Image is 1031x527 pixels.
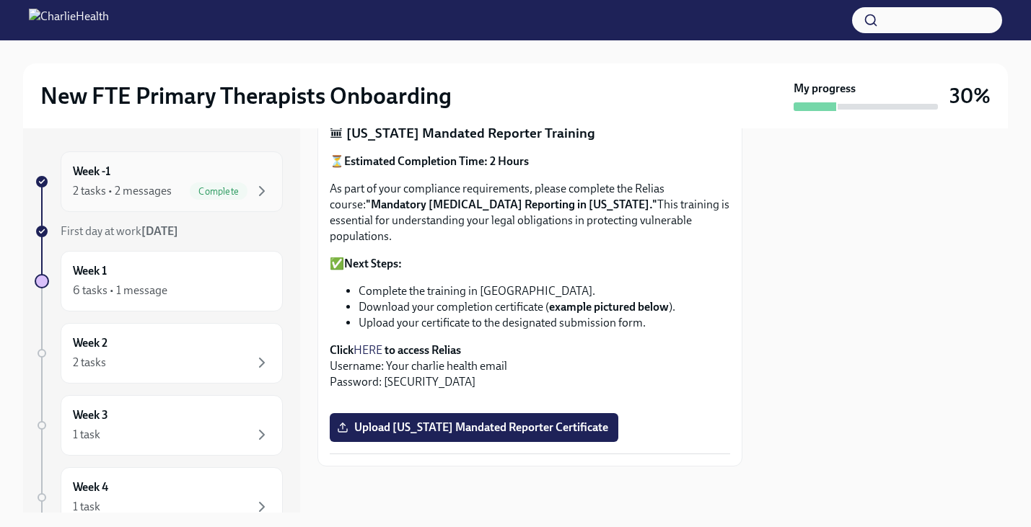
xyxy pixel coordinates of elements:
[61,224,178,238] span: First day at work
[330,256,730,272] p: ✅
[330,342,730,390] p: Username: Your charlie health email Password: [SECURITY_DATA]
[73,499,100,515] div: 1 task
[35,395,283,456] a: Week 31 task
[73,335,108,351] h6: Week 2
[73,407,108,423] h6: Week 3
[35,223,283,239] a: First day at work[DATE]
[385,343,461,357] strong: to access Relias
[35,323,283,384] a: Week 22 tasks
[40,81,452,110] h2: New FTE Primary Therapists Onboarding
[73,183,172,199] div: 2 tasks • 2 messages
[340,420,608,435] span: Upload [US_STATE] Mandated Reporter Certificate
[366,198,657,211] strong: "Mandatory [MEDICAL_DATA] Reporting in [US_STATE]."
[35,251,283,311] a: Week 16 tasks • 1 message
[73,479,108,495] h6: Week 4
[190,186,247,197] span: Complete
[73,355,106,371] div: 2 tasks
[330,124,730,143] p: 🏛 [US_STATE] Mandated Reporter Training
[359,283,730,299] li: Complete the training in [GEOGRAPHIC_DATA].
[549,300,669,314] strong: example pictured below
[330,154,730,169] p: ⏳
[73,283,167,298] div: 6 tasks • 1 message
[354,343,382,357] a: HERE
[330,181,730,244] p: As part of your compliance requirements, please complete the Relias course: This training is esse...
[344,154,529,168] strong: Estimated Completion Time: 2 Hours
[794,81,856,97] strong: My progress
[73,263,107,279] h6: Week 1
[73,164,110,180] h6: Week -1
[359,315,730,331] li: Upload your certificate to the designated submission form.
[359,299,730,315] li: Download your completion certificate ( ).
[29,9,109,32] img: CharlieHealth
[330,413,618,442] label: Upload [US_STATE] Mandated Reporter Certificate
[141,224,178,238] strong: [DATE]
[949,83,991,109] h3: 30%
[35,151,283,212] a: Week -12 tasks • 2 messagesComplete
[73,427,100,443] div: 1 task
[344,257,402,270] strong: Next Steps:
[330,343,354,357] strong: Click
